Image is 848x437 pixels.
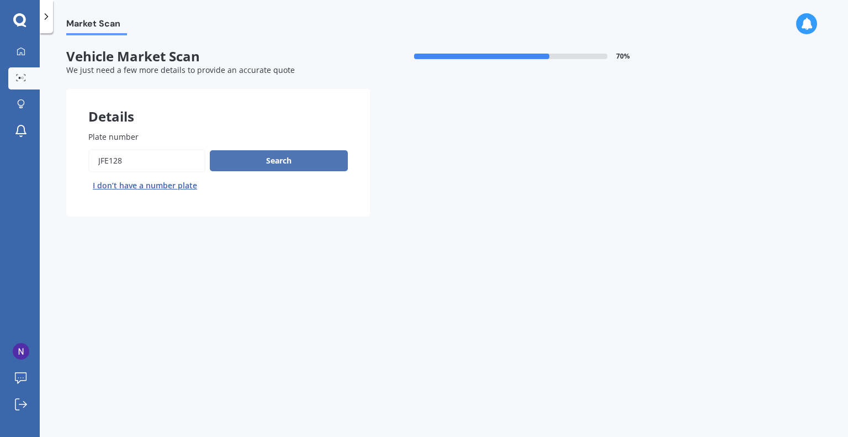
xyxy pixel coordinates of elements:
[13,343,29,360] img: ACg8ocLTsWJAZdBLxxY8vLLBA0aRoMu7U2gl8pZB_L3ce1v42QBj5w=s96-c
[66,49,370,65] span: Vehicle Market Scan
[88,177,202,194] button: I don’t have a number plate
[88,149,205,172] input: Enter plate number
[66,65,295,75] span: We just need a few more details to provide an accurate quote
[210,150,348,171] button: Search
[616,52,630,60] span: 70 %
[66,18,127,33] span: Market Scan
[88,131,139,142] span: Plate number
[66,89,370,122] div: Details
